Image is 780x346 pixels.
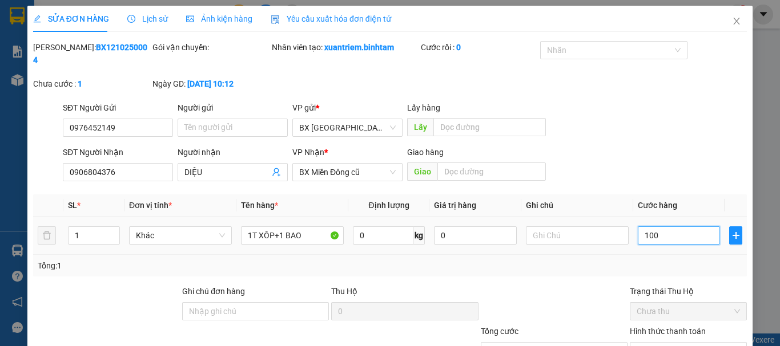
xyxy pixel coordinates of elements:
span: clock-circle [127,15,135,23]
img: logo [5,9,39,60]
span: SỬA ĐƠN HÀNG [33,14,109,23]
span: BX Miền Đông cũ [299,164,396,181]
div: SĐT Người Gửi [63,101,173,114]
div: Nhân viên tạo: [272,41,419,54]
img: icon [271,15,280,24]
input: Dọc đường [437,162,546,181]
strong: CÔNG TY CP BÌNH TÂM [41,6,155,38]
div: Tổng: 1 [38,259,302,272]
div: Người nhận [178,146,288,158]
span: Tổng cước [481,327,518,336]
span: Khác [136,227,225,244]
span: Lấy [407,118,433,136]
div: Cước rồi : [421,41,538,54]
div: SĐT Người Nhận [63,146,173,158]
span: SL [68,201,77,210]
span: plus [730,231,742,240]
span: Giao [407,162,437,181]
b: [DATE] 10:12 [187,79,234,88]
span: close [732,17,741,26]
span: Lấy hàng [407,103,440,112]
div: VP gửi [292,101,403,114]
b: 1 [78,79,82,88]
span: Đơn vị tính [129,201,172,210]
span: Lịch sử [127,14,168,23]
input: Dọc đường [433,118,546,136]
span: 0903901268 [5,76,56,87]
span: Ảnh kiện hàng [186,14,252,23]
label: Ghi chú đơn hàng [182,287,245,296]
input: VD: Bàn, Ghế [241,226,344,245]
span: Giao hàng [407,148,444,157]
span: Tên hàng [241,201,278,210]
span: Yêu cầu xuất hóa đơn điện tử [271,14,391,23]
button: delete [38,226,56,245]
label: Hình thức thanh toán [630,327,706,336]
div: [PERSON_NAME]: [33,41,150,66]
button: Close [721,6,753,38]
div: Gói vận chuyển: [152,41,270,54]
span: Giá trị hàng [434,201,476,210]
span: BX [GEOGRAPHIC_DATA] - [21,66,128,76]
span: picture [186,15,194,23]
th: Ghi chú [521,194,633,217]
button: plus [729,226,742,245]
div: Chưa cước : [33,78,150,90]
input: Ghi Chú [526,226,629,245]
b: 0 [456,43,461,52]
span: Thu Hộ [331,287,357,296]
div: Trạng thái Thu Hộ [630,285,747,298]
span: edit [33,15,41,23]
span: Chưa thu [637,303,740,320]
span: Cước hàng [638,201,677,210]
span: 0941 78 2525 [41,40,159,62]
span: BX Quảng Ngãi ĐT: [41,40,159,62]
input: Ghi chú đơn hàng [182,302,329,320]
div: Ngày GD: [152,78,270,90]
span: VP Nhận [292,148,324,157]
div: Người gửi [178,101,288,114]
b: xuantriem.binhtam [324,43,394,52]
span: Định lượng [368,201,409,210]
span: kg [413,226,425,245]
span: Gửi: [5,66,21,76]
span: BX Quảng Ngãi [299,119,396,136]
span: user-add [272,168,281,177]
